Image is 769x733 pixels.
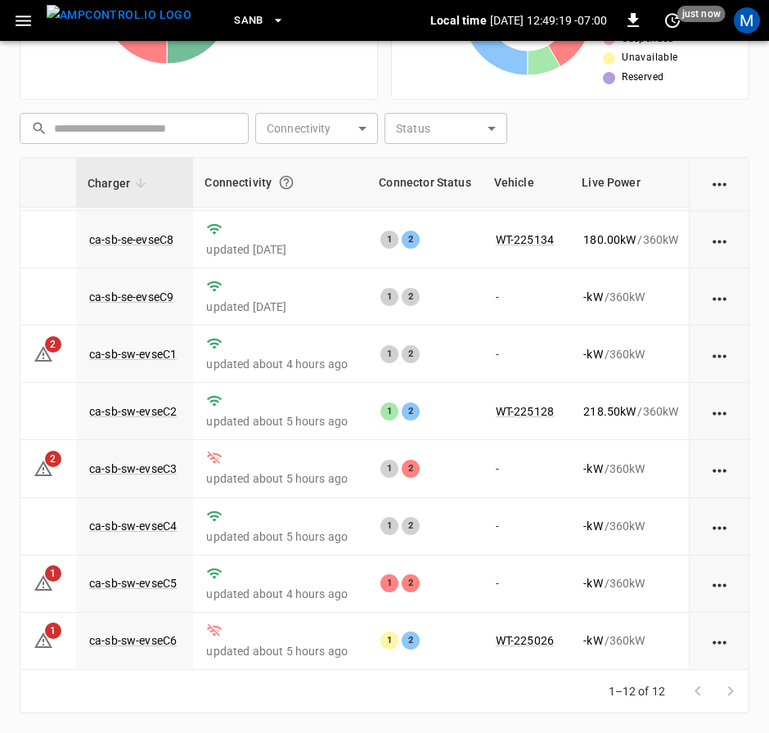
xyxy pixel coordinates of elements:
[622,70,663,86] span: Reserved
[570,158,691,208] th: Live Power
[430,12,487,29] p: Local time
[496,233,554,246] a: WT-225134
[583,461,678,477] div: / 360 kW
[206,413,354,429] p: updated about 5 hours ago
[709,575,730,591] div: action cell options
[45,336,61,353] span: 2
[89,290,173,304] a: ca-sb-se-evseC9
[206,356,354,372] p: updated about 4 hours ago
[89,233,173,246] a: ca-sb-se-evseC8
[402,574,420,592] div: 2
[583,403,678,420] div: / 360 kW
[583,232,678,248] div: / 360 kW
[206,643,354,659] p: updated about 5 hours ago
[89,634,177,647] a: ca-sb-sw-evseC6
[483,326,571,383] td: -
[34,633,53,646] a: 1
[47,5,191,25] img: ampcontrol.io logo
[709,346,730,362] div: action cell options
[89,577,177,590] a: ca-sb-sw-evseC5
[380,517,398,535] div: 1
[583,632,678,649] div: / 360 kW
[206,528,354,545] p: updated about 5 hours ago
[483,158,571,208] th: Vehicle
[496,634,554,647] a: WT-225026
[88,173,151,193] span: Charger
[402,632,420,650] div: 2
[206,241,354,258] p: updated [DATE]
[206,299,354,315] p: updated [DATE]
[483,268,571,326] td: -
[709,403,730,420] div: action cell options
[583,575,678,591] div: / 360 kW
[583,461,602,477] p: - kW
[709,289,730,305] div: action cell options
[583,518,678,534] div: / 360 kW
[380,574,398,592] div: 1
[490,12,607,29] p: [DATE] 12:49:19 -07:00
[483,555,571,613] td: -
[583,403,636,420] p: 218.50 kW
[734,7,760,34] div: profile-icon
[402,288,420,306] div: 2
[34,347,53,360] a: 2
[483,498,571,555] td: -
[709,518,730,534] div: action cell options
[709,174,730,191] div: action cell options
[709,632,730,649] div: action cell options
[483,440,571,497] td: -
[380,402,398,420] div: 1
[272,168,301,197] button: Connection between the charger and our software.
[34,461,53,474] a: 2
[709,461,730,477] div: action cell options
[380,460,398,478] div: 1
[45,565,61,582] span: 1
[402,402,420,420] div: 2
[89,348,177,361] a: ca-sb-sw-evseC1
[89,519,177,533] a: ca-sb-sw-evseC4
[227,5,291,37] button: SanB
[45,623,61,639] span: 1
[34,576,53,589] a: 1
[583,346,678,362] div: / 360 kW
[380,345,398,363] div: 1
[402,517,420,535] div: 2
[402,460,420,478] div: 2
[380,231,398,249] div: 1
[609,683,666,699] p: 1–12 of 12
[89,405,177,418] a: ca-sb-sw-evseC2
[709,232,730,248] div: action cell options
[45,451,61,467] span: 2
[583,289,602,305] p: - kW
[496,405,554,418] a: WT-225128
[659,7,686,34] button: set refresh interval
[206,586,354,602] p: updated about 4 hours ago
[380,632,398,650] div: 1
[583,575,602,591] p: - kW
[583,289,678,305] div: / 360 kW
[402,231,420,249] div: 2
[205,168,356,197] div: Connectivity
[234,11,263,30] span: SanB
[402,345,420,363] div: 2
[583,232,636,248] p: 180.00 kW
[677,6,726,22] span: just now
[622,50,677,66] span: Unavailable
[583,346,602,362] p: - kW
[367,158,482,208] th: Connector Status
[583,518,602,534] p: - kW
[89,462,177,475] a: ca-sb-sw-evseC3
[380,288,398,306] div: 1
[206,470,354,487] p: updated about 5 hours ago
[583,632,602,649] p: - kW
